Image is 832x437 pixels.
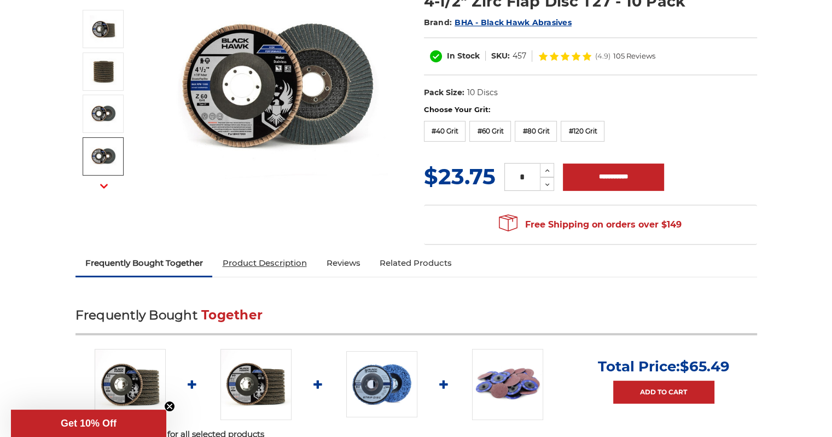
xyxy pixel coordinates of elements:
[424,163,496,190] span: $23.75
[90,15,117,43] img: Black Hawk 4-1/2" x 7/8" Flap Disc Type 27 - 10 Pack
[75,251,213,275] a: Frequently Bought Together
[424,104,757,115] label: Choose Your Grit:
[513,50,526,62] dd: 457
[61,418,117,429] span: Get 10% Off
[680,358,730,375] span: $65.49
[424,18,452,27] span: Brand:
[455,18,572,27] a: BHA - Black Hawk Abrasives
[424,87,464,98] dt: Pack Size:
[447,51,480,61] span: In Stock
[613,53,655,60] span: 105 Reviews
[316,251,370,275] a: Reviews
[212,251,316,275] a: Product Description
[164,401,175,412] button: Close teaser
[499,214,682,236] span: Free Shipping on orders over $149
[11,410,166,437] div: Get 10% OffClose teaser
[75,307,197,323] span: Frequently Bought
[90,100,117,127] img: 40 grit flap disc
[595,53,610,60] span: (4.9)
[370,251,462,275] a: Related Products
[491,50,510,62] dt: SKU:
[598,358,730,375] p: Total Price:
[95,349,166,420] img: Black Hawk 4-1/2" x 7/8" Flap Disc Type 27 - 10 Pack
[467,87,497,98] dd: 10 Discs
[91,174,117,197] button: Next
[90,143,117,170] img: 60 grit flap disc
[90,58,117,85] img: 10 pack of 4.5" Black Hawk Flap Discs
[613,381,714,404] a: Add to Cart
[201,307,263,323] span: Together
